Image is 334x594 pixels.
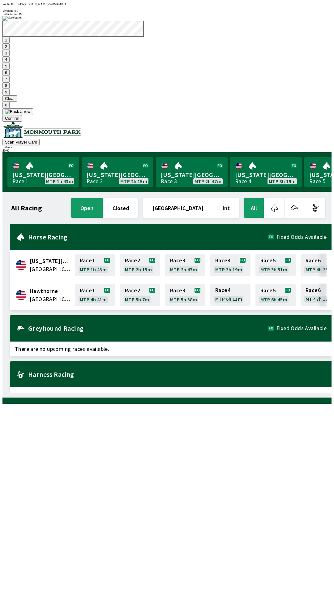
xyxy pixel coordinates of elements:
button: 5 [2,63,10,69]
div: Enter Admin Pin [2,12,332,16]
button: 7 [2,76,10,82]
span: United States [30,295,71,303]
img: Back arrow [5,109,31,114]
a: Race4MTP 3h 19m [210,254,250,276]
a: [US_STATE][GEOGRAPHIC_DATA]Race 1MTP 1h 43m [7,157,79,187]
a: Race4MTP 6h 11m [210,284,250,306]
span: [US_STATE][GEOGRAPHIC_DATA] [161,171,223,179]
button: 1 [2,37,10,43]
span: Race 3 [170,288,185,293]
span: [US_STATE][GEOGRAPHIC_DATA] [235,171,297,179]
button: closed [103,198,138,218]
span: MTP 1h 43m [80,267,107,272]
span: MTP 3h 51m [260,267,287,272]
span: MTP 5h 7m [125,297,149,302]
a: [US_STATE][GEOGRAPHIC_DATA]Race 4MTP 3h 19m [230,157,302,187]
a: [US_STATE][GEOGRAPHIC_DATA]Race 3MTP 2h 47m [156,157,228,187]
span: Race 6 [306,258,321,263]
button: [GEOGRAPHIC_DATA] [143,198,213,218]
span: There are no upcoming races available. [10,342,332,356]
span: Race 6 [306,288,321,293]
span: [US_STATE][GEOGRAPHIC_DATA] [87,171,148,179]
button: Confirm [2,115,22,122]
button: Clear [2,95,17,102]
span: MTP 4h 23m [306,267,332,272]
h2: Greyhound Racing [28,326,268,331]
div: Race 3 [161,179,177,184]
button: 8 [2,82,10,89]
button: open [71,198,103,218]
h1: All Racing [11,205,42,210]
a: Race1MTP 4h 41m [75,284,115,306]
span: MTP 2h 15m [125,267,152,272]
button: 0 [2,102,10,108]
span: MTP 6h 11m [215,296,242,301]
button: 3 [2,50,10,56]
button: Int [213,198,239,218]
a: Race2MTP 2h 15m [120,254,160,276]
img: close button [2,16,23,21]
button: 9 [2,89,10,95]
button: 6 [2,69,10,76]
span: MTP 2h 47m [195,179,221,184]
span: Race 4 [215,258,230,263]
span: Race 2 [125,258,140,263]
span: Hawthorne [30,287,71,295]
span: There are no upcoming races available. [10,387,332,402]
button: Scan Player Card [2,139,40,145]
span: Race 5 [260,258,276,263]
span: Race 2 [125,288,140,293]
span: MTP 4h 41m [80,297,107,302]
a: Race1MTP 1h 43m [75,254,115,276]
span: MTP 2h 47m [170,267,197,272]
a: Race5MTP 3h 51m [255,254,296,276]
button: All [244,198,264,218]
a: Race2MTP 5h 7m [120,284,160,306]
h2: Harness Racing [28,372,327,377]
span: Race 4 [215,288,230,293]
span: T24S-[PERSON_NAME]-WPMP-4JH4 [16,2,66,6]
h2: Horse Racing [28,235,268,239]
a: [US_STATE][GEOGRAPHIC_DATA]Race 2MTP 2h 15m [82,157,153,187]
div: Version 1.4.0 [2,9,332,12]
span: Race 1 [80,258,95,263]
span: MTP 6h 45m [260,297,287,302]
span: MTP 3h 19m [215,267,242,272]
div: Balance [2,145,332,149]
span: Race 5 [260,288,276,293]
span: MTP 7h 19m [306,296,332,301]
span: Race 3 [170,258,185,263]
button: 2 [2,43,10,50]
span: Fixed Odds Available [276,235,327,239]
span: MTP 2h 15m [120,179,147,184]
a: Race5MTP 6h 45m [255,284,296,306]
span: MTP 1h 43m [46,179,73,184]
span: MTP 5h 38m [170,297,197,302]
span: Race 1 [80,288,95,293]
div: Public ID: [2,2,332,6]
span: United States [30,265,71,273]
div: Race 1 [12,179,28,184]
div: $ 0.00 [2,149,332,152]
div: Race 2 [87,179,103,184]
div: Race 5 [309,179,325,184]
span: MTP 3h 19m [269,179,296,184]
span: Delaware Park [30,257,71,265]
a: Race3MTP 5h 38m [165,284,205,306]
a: Race3MTP 2h 47m [165,254,205,276]
span: [US_STATE][GEOGRAPHIC_DATA] [12,171,74,179]
div: Race 4 [235,179,251,184]
button: 4 [2,56,10,63]
img: venue logo [2,122,81,138]
span: Fixed Odds Available [276,326,327,331]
